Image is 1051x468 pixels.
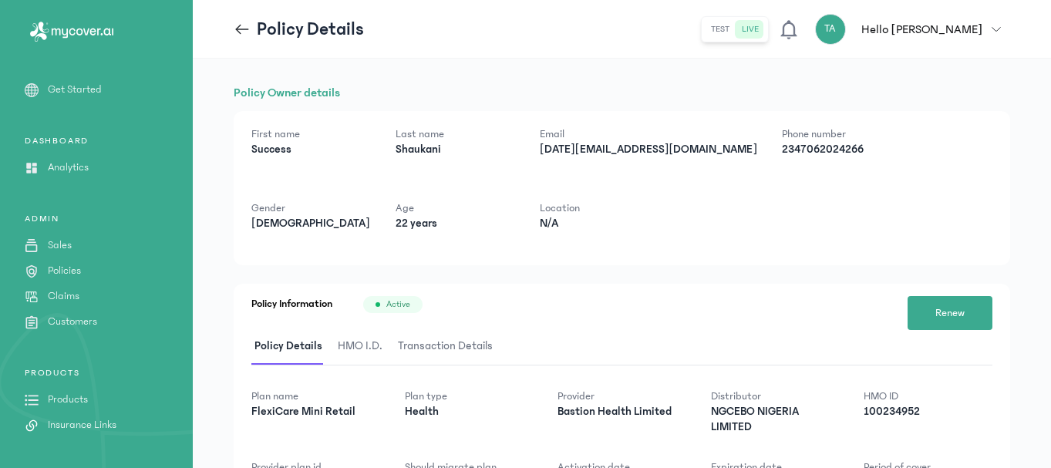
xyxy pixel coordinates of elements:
p: Hello [PERSON_NAME] [861,20,982,39]
p: Provider [558,389,686,404]
button: Renew [908,296,992,330]
p: Phone number [782,126,901,142]
span: Active [386,298,410,311]
p: N/A [540,216,659,231]
p: [DEMOGRAPHIC_DATA] [251,216,371,231]
p: 2347062024266 [782,142,901,157]
p: Gender [251,200,371,216]
p: Email [540,126,757,142]
p: NGCEBO NIGERIA LIMITED [711,404,840,435]
p: Shaukani [396,142,515,157]
span: Renew [935,305,965,322]
p: Last name [396,126,515,142]
p: HMO ID [864,389,992,404]
h1: Policy Owner details [234,83,1010,102]
p: 22 years [396,216,515,231]
button: live [736,20,765,39]
p: Policy Details [257,17,364,42]
button: TAHello [PERSON_NAME] [815,14,1010,45]
button: Transaction Details [395,328,505,365]
p: 100234952 [864,404,992,419]
p: Customers [48,314,97,330]
p: First name [251,126,371,142]
button: test [705,20,736,39]
p: Sales [48,237,72,254]
button: HMO I.D. [335,328,395,365]
p: [DATE][EMAIL_ADDRESS][DOMAIN_NAME] [540,142,757,157]
p: Distributor [711,389,840,404]
button: Policy Details [251,328,335,365]
p: Plan type [405,389,534,404]
p: Location [540,200,659,216]
p: Age [396,200,515,216]
p: Insurance Links [48,417,116,433]
p: Health [405,404,534,419]
p: Policies [48,263,81,279]
p: Products [48,392,88,408]
p: Get Started [48,82,102,98]
p: Analytics [48,160,89,176]
p: Success [251,142,371,157]
p: Claims [48,288,79,305]
div: TA [815,14,846,45]
span: Transaction Details [395,328,496,365]
p: Bastion Health Limited [558,404,686,419]
p: FlexiCare Mini Retail [251,404,380,419]
h1: Policy Information [251,296,332,313]
p: Plan name [251,389,380,404]
span: Policy Details [251,328,325,365]
span: HMO I.D. [335,328,386,365]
